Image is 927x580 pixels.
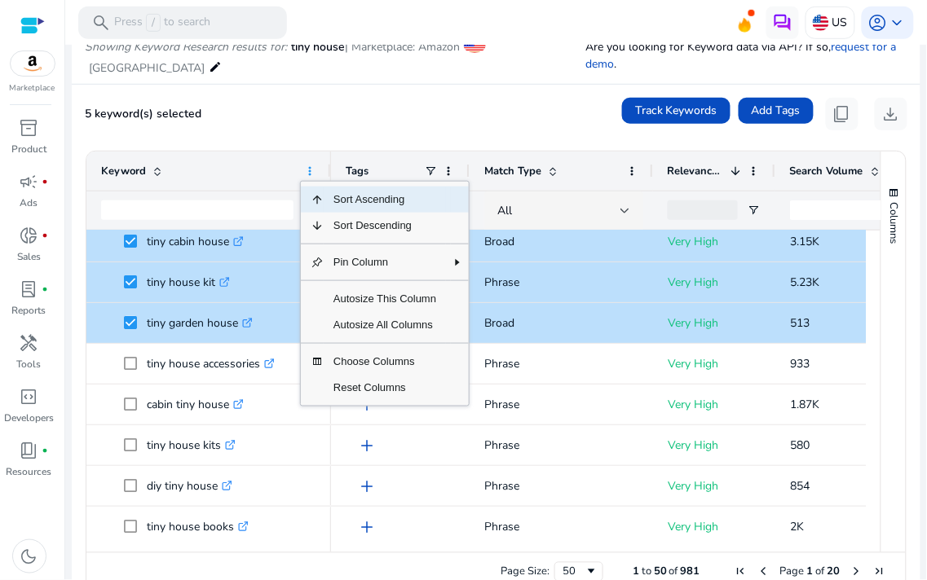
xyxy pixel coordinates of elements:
mat-icon: edit [209,57,222,77]
span: 933 [790,356,810,371]
button: download [875,98,907,130]
span: Tags [346,164,369,178]
button: content_copy [826,98,859,130]
p: tiny house books [147,510,249,543]
span: campaign [20,172,39,191]
p: Marketplace [10,82,55,94]
p: Very High [668,306,761,340]
span: handyman [20,333,39,353]
img: us.svg [813,15,829,31]
p: Very High [668,469,761,503]
p: Developers [4,411,54,425]
span: / [146,14,161,32]
span: Sort Ascending [324,187,446,213]
div: Column Menu [300,181,470,406]
span: lab_profile [20,279,39,299]
span: Relevance Score [668,164,725,178]
p: Product [11,142,46,156]
button: Add Tags [739,98,814,124]
span: content_copy [832,104,852,124]
p: Press to search [114,14,210,32]
p: Are you looking for Keyword data via API? If so, . [586,38,907,72]
p: Tools [17,357,42,371]
span: 580 [790,437,810,453]
span: keyboard_arrow_down [888,13,907,33]
span: 3.15K [790,234,819,249]
p: tiny cabin house [147,225,244,258]
div: Next Page [850,565,863,578]
p: Broad [484,306,638,340]
span: dark_mode [20,547,39,566]
p: Phrase [484,510,638,543]
p: Phrase [484,347,638,380]
span: code_blocks [20,387,39,406]
span: add [357,395,377,415]
span: add [357,477,377,496]
span: 1 [807,565,814,579]
span: to [642,565,651,579]
span: fiber_manual_record [42,447,49,454]
span: add [357,517,377,537]
span: 5.23K [790,275,819,290]
input: Search Volume Filter Input [790,200,901,220]
p: Reports [12,303,46,318]
span: book_4 [20,441,39,460]
div: 50 [563,565,585,579]
span: Autosize All Columns [324,312,446,338]
p: Phrase [484,469,638,503]
span: download [881,104,901,124]
p: US [832,8,848,37]
span: 5 keyword(s) selected [85,106,201,121]
span: add [357,436,377,455]
p: diy tiny house [147,469,232,503]
span: of [669,565,678,579]
span: of [816,565,825,579]
span: fiber_manual_record [42,232,49,239]
span: 1.87K [790,397,819,412]
span: 513 [790,315,810,331]
span: fiber_manual_record [42,286,49,292]
p: Ads [20,196,38,210]
span: donut_small [20,226,39,245]
p: Very High [668,510,761,543]
p: Sales [17,249,41,264]
span: Sort Descending [324,213,446,239]
div: Page Size: [501,565,550,579]
span: fiber_manual_record [42,178,49,185]
input: Keyword Filter Input [101,200,294,220]
span: Match Type [484,164,541,178]
span: 2K [790,519,804,534]
div: First Page [735,565,748,578]
p: tiny house kits [147,428,236,462]
span: Reset Columns [324,375,446,401]
button: Open Filter Menu [748,204,761,217]
p: Very High [668,428,761,462]
span: 854 [790,478,810,494]
p: Very High [668,347,761,380]
span: Columns [887,202,902,244]
p: tiny house accessories [147,347,275,380]
p: Very High [668,266,761,299]
p: Phrase [484,266,638,299]
p: Broad [484,225,638,258]
button: Track Keywords [622,98,731,124]
span: 981 [681,565,700,579]
p: Very High [668,388,761,421]
img: amazon.svg [11,51,55,76]
div: Previous Page [757,565,770,578]
span: Track Keywords [635,102,717,119]
span: Keyword [101,164,146,178]
span: [GEOGRAPHIC_DATA] [89,60,205,76]
span: 20 [828,565,841,579]
span: account_circle [868,13,888,33]
span: All [497,203,512,218]
p: Very High [668,225,761,258]
span: 1 [633,565,639,579]
p: tiny house kit [147,266,230,299]
p: cabin tiny house [147,388,244,421]
span: Pin Column [324,249,446,275]
span: Search Volume [790,164,863,178]
span: Choose Columns [324,349,446,375]
p: tiny garden house [147,306,253,340]
span: Add Tags [752,102,801,119]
